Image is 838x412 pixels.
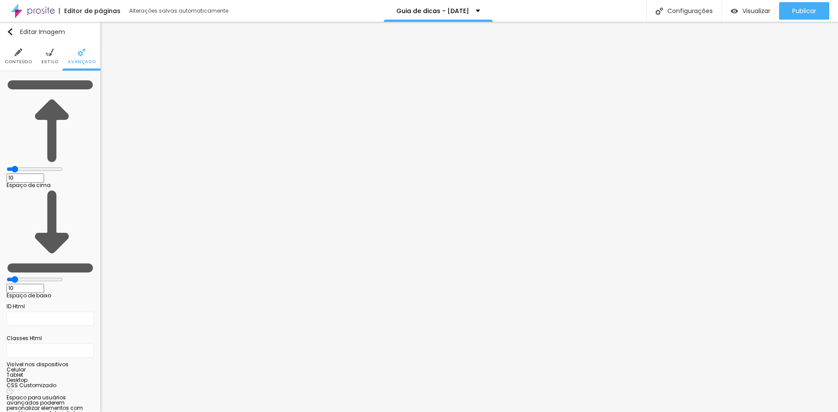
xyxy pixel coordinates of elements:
[7,376,27,384] span: Desktop
[7,366,26,373] span: Celular
[7,334,94,342] div: Classes Html
[722,2,779,20] button: Visualizar
[78,48,86,56] img: Icone
[59,8,120,14] div: Editor de páginas
[7,28,14,35] img: Icone
[7,371,23,378] span: Tablet
[7,293,94,298] div: Espaço de baixo
[779,2,829,20] button: Publicar
[68,60,96,64] span: Avançado
[46,48,54,56] img: Icone
[129,8,230,14] div: Alterações salvas automaticamente
[656,7,663,15] img: Icone
[14,48,22,56] img: Icone
[100,22,838,412] iframe: Editor
[396,8,469,14] p: Guia de dicas - [DATE]
[7,362,94,367] div: Visível nos dispositivos
[7,383,94,388] div: CSS Customizado
[5,60,32,64] span: Conteúdo
[7,78,94,165] img: Icone
[7,28,65,35] div: Editar Imagem
[7,388,13,394] img: Icone
[7,303,94,310] div: ID Html
[731,7,738,15] img: view-1.svg
[7,188,94,275] img: Icone
[41,60,58,64] span: Estilo
[792,7,816,14] span: Publicar
[7,183,94,188] div: Espaço de cima
[742,7,770,14] span: Visualizar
